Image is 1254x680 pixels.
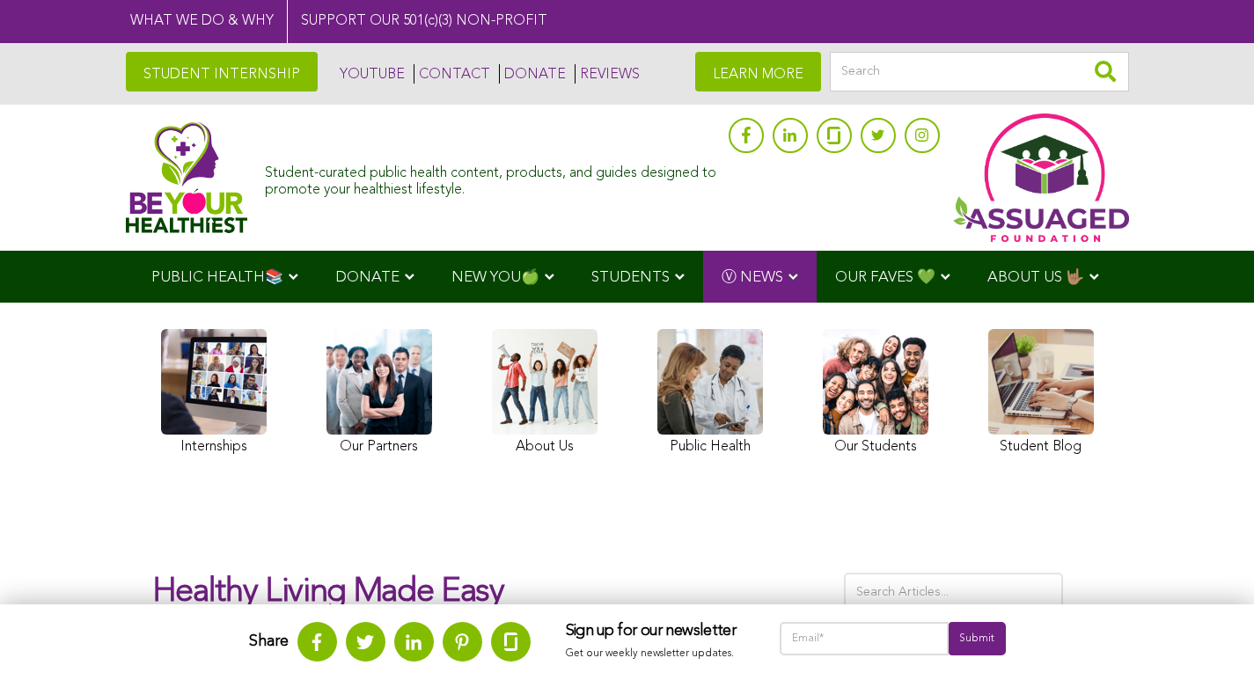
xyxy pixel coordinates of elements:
span: OUR FAVES 💚 [835,270,935,285]
a: LEARN MORE [695,52,821,91]
a: DONATE [499,64,566,84]
span: Ⓥ NEWS [722,270,783,285]
input: Search [830,52,1129,91]
img: Assuaged [126,121,248,233]
span: ABOUT US 🤟🏽 [987,270,1084,285]
a: CONTACT [414,64,490,84]
input: Search Articles... [844,573,1064,612]
img: glassdoor.svg [504,632,517,651]
span: DONATE [335,270,400,285]
h3: Sign up for our newsletter [566,622,744,641]
span: NEW YOU🍏 [451,270,539,285]
span: STUDENTS [591,270,670,285]
p: Get our weekly newsletter updates. [566,645,744,664]
input: Submit [949,622,1005,655]
div: Navigation Menu [126,251,1129,303]
a: STUDENT INTERNSHIP [126,52,318,91]
img: glassdoor [827,127,840,144]
h1: Healthy Living Made Easy [152,573,818,629]
strong: Share [249,633,289,649]
a: YOUTUBE [335,64,405,84]
a: REVIEWS [575,64,640,84]
input: Email* [780,622,950,655]
div: Student-curated public health content, products, and guides designed to promote your healthiest l... [265,157,719,199]
span: PUBLIC HEALTH📚 [151,270,283,285]
iframe: Chat Widget [1166,596,1254,680]
img: Assuaged App [953,113,1129,242]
